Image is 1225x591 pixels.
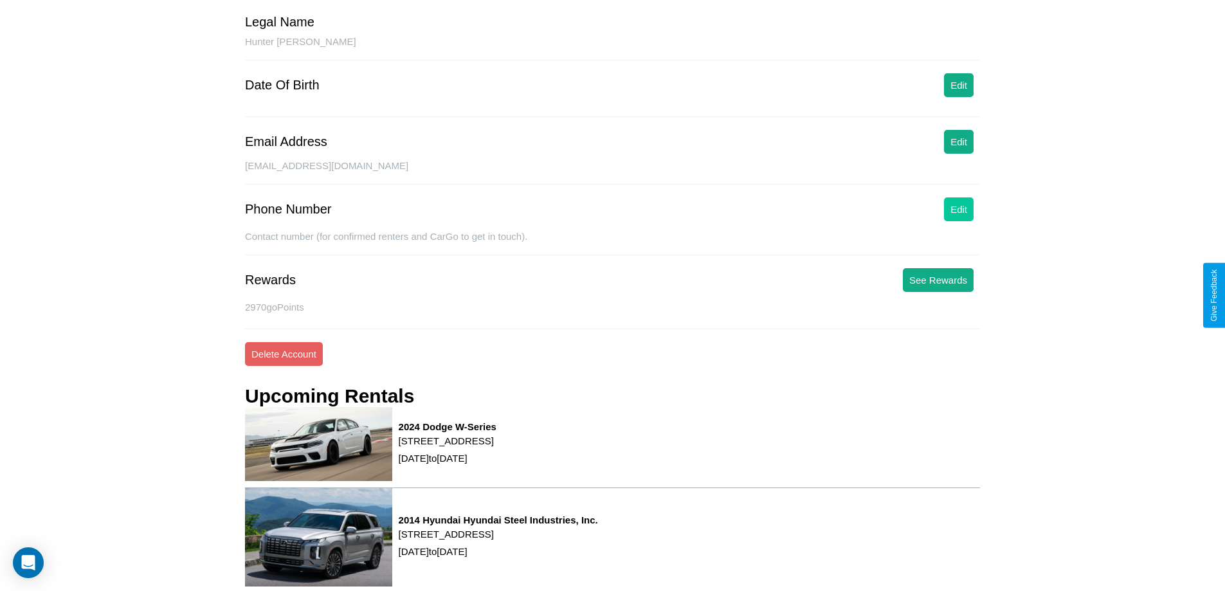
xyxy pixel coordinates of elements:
button: Edit [944,73,974,97]
h3: 2014 Hyundai Hyundai Steel Industries, Inc. [399,514,598,525]
h3: 2024 Dodge W-Series [399,421,496,432]
p: [DATE] to [DATE] [399,450,496,467]
img: rental [245,407,392,480]
div: Give Feedback [1210,269,1219,322]
div: Phone Number [245,202,332,217]
div: Date Of Birth [245,78,320,93]
button: Edit [944,130,974,154]
div: Rewards [245,273,296,287]
div: Contact number (for confirmed renters and CarGo to get in touch). [245,231,980,255]
div: Legal Name [245,15,314,30]
p: 2970 goPoints [245,298,980,316]
div: Open Intercom Messenger [13,547,44,578]
p: [STREET_ADDRESS] [399,525,598,543]
p: [DATE] to [DATE] [399,543,598,560]
p: [STREET_ADDRESS] [399,432,496,450]
button: Edit [944,197,974,221]
div: Email Address [245,134,327,149]
div: [EMAIL_ADDRESS][DOMAIN_NAME] [245,160,980,185]
div: Hunter [PERSON_NAME] [245,36,980,60]
img: rental [245,488,392,587]
h3: Upcoming Rentals [245,385,414,407]
button: See Rewards [903,268,974,292]
button: Delete Account [245,342,323,366]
